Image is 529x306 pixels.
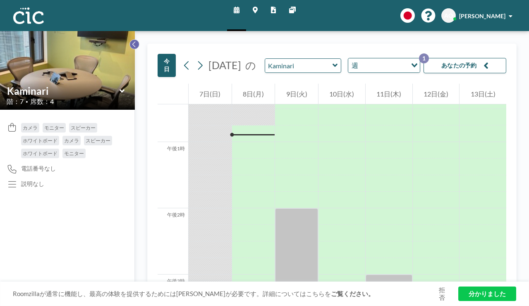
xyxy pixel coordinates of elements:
[23,125,38,131] font: カメラ
[265,59,332,72] input: 雷
[245,59,256,71] font: の
[64,150,84,157] font: モニター
[424,58,506,73] button: あなたの予約1
[208,59,241,71] font: [DATE]
[167,145,185,152] font: 午後1時
[348,58,420,72] div: オプションを検索
[167,212,185,218] font: 午後2時
[13,290,331,297] font: Roomzillaが通常に機能し、最高の体験を提供するためには[PERSON_NAME]が必要です。詳細についてはこちらを
[44,125,64,131] font: モニター
[7,97,24,105] font: 階：7
[422,55,426,62] font: 1
[439,286,445,301] font: 拒否
[21,165,56,172] font: 電話番号なし
[199,90,220,98] font: 7日(日)
[23,150,57,157] font: ホワイトボード
[331,290,374,297] a: ご覧ください。
[469,290,506,297] font: 分かりました
[444,12,453,19] font: AO
[441,62,477,69] font: あなたの予約
[86,137,110,144] font: スピーカー
[26,99,28,104] font: •
[471,90,495,98] font: 13日(土)
[13,7,44,24] img: 組織ロゴ
[158,54,176,77] button: 今日
[459,12,505,19] font: [PERSON_NAME]
[30,97,54,105] font: 席数：4
[7,85,120,97] input: 雷
[352,61,358,69] font: 週
[167,278,185,284] font: 午後3時
[286,90,307,98] font: 9日(火)
[361,60,406,71] input: オプションを検索
[64,137,79,144] font: カメラ
[243,90,264,98] font: 8日(月)
[424,90,448,98] font: 12日(金)
[436,286,448,302] a: 拒否
[164,58,170,72] font: 今日
[329,90,354,98] font: 10日(水)
[376,90,401,98] font: 11日(木)
[23,137,57,144] font: ホワイトボード
[71,125,96,131] font: スピーカー
[21,180,44,187] font: 説明なし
